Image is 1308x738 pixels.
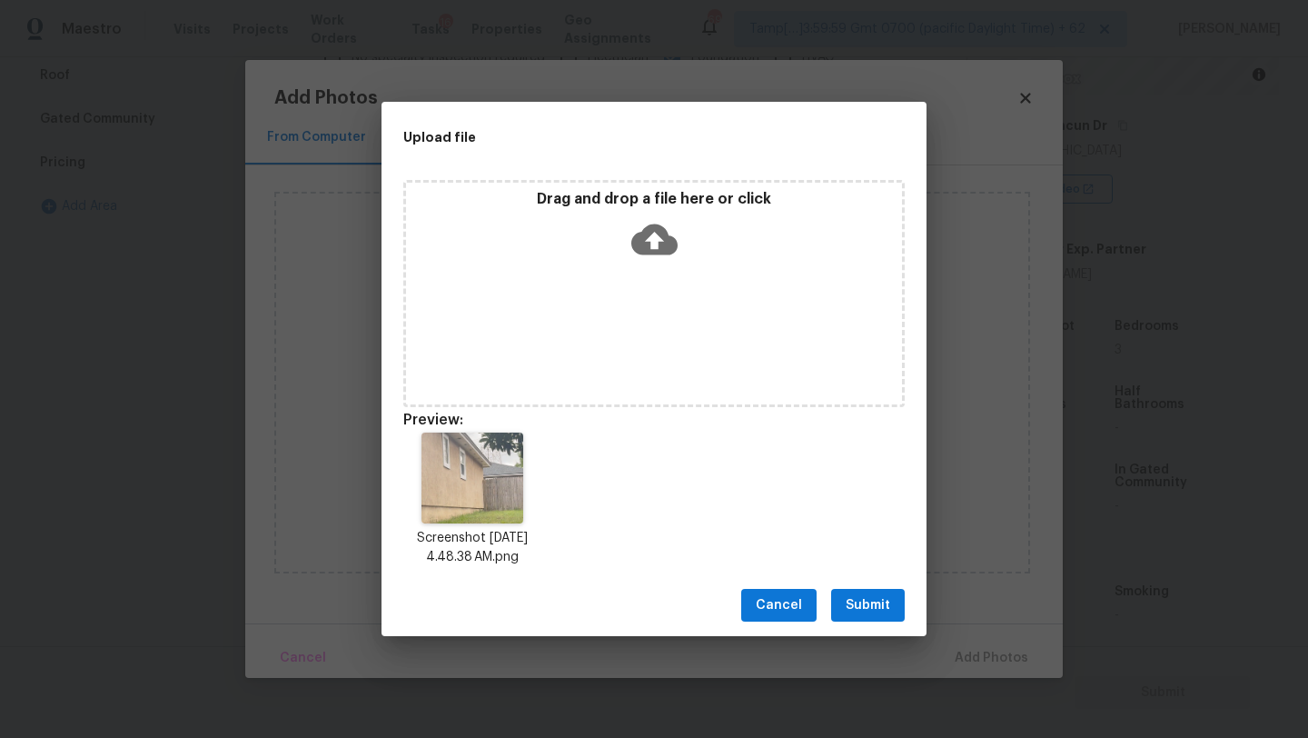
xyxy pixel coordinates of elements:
[756,594,802,617] span: Cancel
[406,190,902,209] p: Drag and drop a file here or click
[403,529,541,567] p: Screenshot [DATE] 4.48.38 AM.png
[846,594,890,617] span: Submit
[741,589,817,623] button: Cancel
[831,589,905,623] button: Submit
[403,127,823,147] h2: Upload file
[421,433,523,524] img: 12v8HoDhRte2539YAAAAASUVORK5CYII=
